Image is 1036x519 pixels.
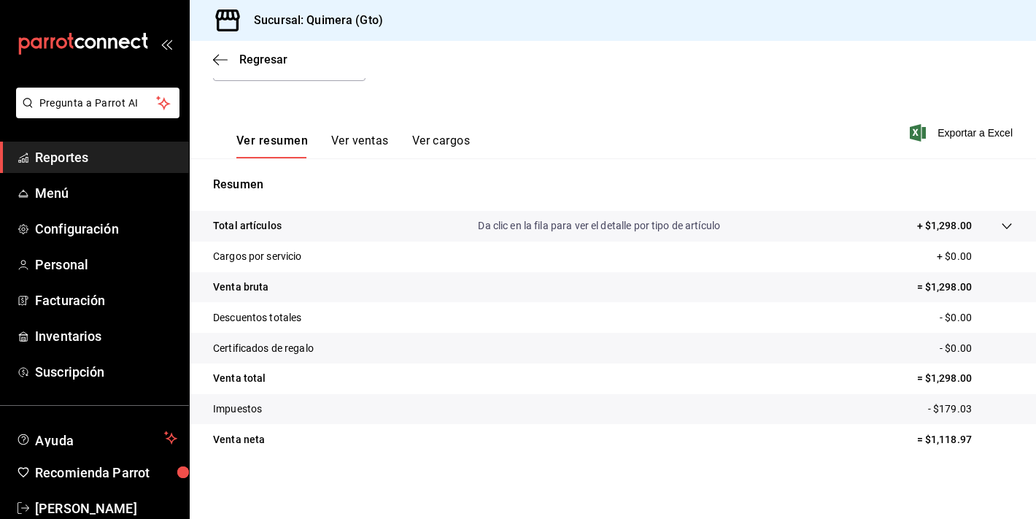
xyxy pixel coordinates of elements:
[213,53,287,66] button: Regresar
[35,499,177,518] span: [PERSON_NAME]
[35,291,177,310] span: Facturación
[236,134,308,158] button: Ver resumen
[331,134,389,158] button: Ver ventas
[213,371,266,386] p: Venta total
[35,147,177,167] span: Reportes
[917,432,1013,447] p: = $1,118.97
[35,326,177,346] span: Inventarios
[39,96,157,111] span: Pregunta a Parrot AI
[213,218,282,234] p: Total artículos
[35,429,158,447] span: Ayuda
[35,255,177,274] span: Personal
[913,124,1013,142] button: Exportar a Excel
[213,310,301,326] p: Descuentos totales
[917,280,1013,295] p: = $1,298.00
[478,218,720,234] p: Da clic en la fila para ver el detalle por tipo de artículo
[412,134,471,158] button: Ver cargos
[35,219,177,239] span: Configuración
[236,134,470,158] div: navigation tabs
[940,310,1013,326] p: - $0.00
[35,362,177,382] span: Suscripción
[213,341,314,356] p: Certificados de regalo
[940,341,1013,356] p: - $0.00
[213,401,262,417] p: Impuestos
[35,463,177,483] span: Recomienda Parrot
[928,401,1013,417] p: - $179.03
[16,88,179,118] button: Pregunta a Parrot AI
[213,280,268,295] p: Venta bruta
[242,12,383,29] h3: Sucursal: Quimera (Gto)
[239,53,287,66] span: Regresar
[213,432,265,447] p: Venta neta
[917,218,972,234] p: + $1,298.00
[917,371,1013,386] p: = $1,298.00
[161,38,172,50] button: open_drawer_menu
[213,249,302,264] p: Cargos por servicio
[10,106,179,121] a: Pregunta a Parrot AI
[937,249,1013,264] p: + $0.00
[213,176,1013,193] p: Resumen
[35,183,177,203] span: Menú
